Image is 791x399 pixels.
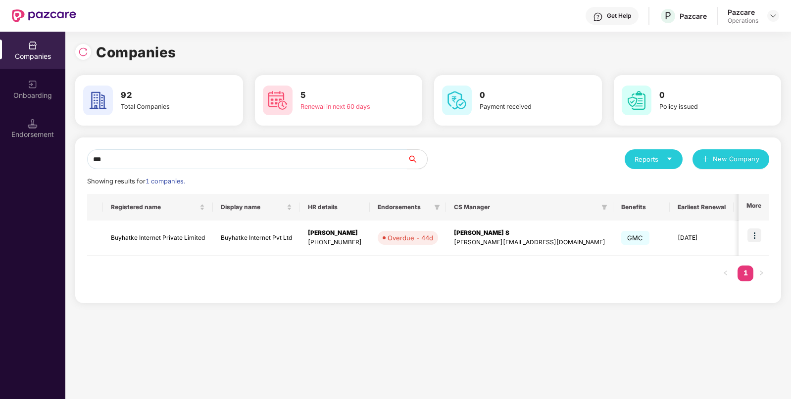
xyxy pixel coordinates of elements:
div: Policy issued [659,102,744,112]
span: right [758,270,764,276]
img: New Pazcare Logo [12,9,76,22]
img: svg+xml;base64,PHN2ZyBpZD0iQ29tcGFuaWVzIiB4bWxucz0iaHR0cDovL3d3dy53My5vcmcvMjAwMC9zdmciIHdpZHRoPS... [28,41,38,50]
th: Benefits [613,194,670,221]
span: P [665,10,671,22]
img: svg+xml;base64,PHN2ZyB4bWxucz0iaHR0cDovL3d3dy53My5vcmcvMjAwMC9zdmciIHdpZHRoPSI2MCIgaGVpZ2h0PSI2MC... [622,86,651,115]
div: [PERSON_NAME][EMAIL_ADDRESS][DOMAIN_NAME] [454,238,605,247]
img: icon [747,228,761,242]
h3: 5 [300,89,386,102]
div: Pazcare [728,7,758,17]
div: Total Companies [121,102,206,112]
th: More [739,194,769,221]
span: plus [702,156,709,164]
span: New Company [713,154,760,164]
span: Registered name [111,203,198,211]
button: search [407,149,428,169]
img: svg+xml;base64,PHN2ZyB4bWxucz0iaHR0cDovL3d3dy53My5vcmcvMjAwMC9zdmciIHdpZHRoPSI2MCIgaGVpZ2h0PSI2MC... [83,86,113,115]
span: filter [601,204,607,210]
span: 1 companies. [146,177,185,185]
img: svg+xml;base64,PHN2ZyB4bWxucz0iaHR0cDovL3d3dy53My5vcmcvMjAwMC9zdmciIHdpZHRoPSI2MCIgaGVpZ2h0PSI2MC... [263,86,293,115]
button: left [718,266,734,281]
button: plusNew Company [692,149,769,169]
th: Earliest Renewal [670,194,734,221]
span: caret-down [666,156,673,162]
a: 1 [738,266,753,280]
span: filter [432,201,442,213]
span: CS Manager [454,203,597,211]
div: [PERSON_NAME] [308,228,362,238]
img: svg+xml;base64,PHN2ZyB3aWR0aD0iMjAiIGhlaWdodD0iMjAiIHZpZXdCb3g9IjAgMCAyMCAyMCIgZmlsbD0ibm9uZSIgeG... [28,80,38,89]
th: Registered name [103,194,213,221]
img: svg+xml;base64,PHN2ZyB4bWxucz0iaHR0cDovL3d3dy53My5vcmcvMjAwMC9zdmciIHdpZHRoPSI2MCIgaGVpZ2h0PSI2MC... [442,86,472,115]
td: Buyhatke Internet Private Limited [103,221,213,256]
li: Previous Page [718,266,734,281]
div: Payment received [480,102,565,112]
div: Overdue - 44d [388,233,433,243]
li: Next Page [753,266,769,281]
div: [PERSON_NAME] S [454,228,605,238]
img: svg+xml;base64,PHN2ZyBpZD0iSGVscC0zMngzMiIgeG1sbnM9Imh0dHA6Ly93d3cudzMub3JnLzIwMDAvc3ZnIiB3aWR0aD... [593,12,603,22]
span: Display name [221,203,285,211]
h3: 0 [480,89,565,102]
h1: Companies [96,42,176,63]
img: svg+xml;base64,PHN2ZyB3aWR0aD0iMTQuNSIgaGVpZ2h0PSIxNC41IiB2aWV3Qm94PSIwIDAgMTYgMTYiIGZpbGw9Im5vbm... [28,119,38,129]
div: [PHONE_NUMBER] [308,238,362,247]
td: [DATE] [670,221,734,256]
span: Endorsements [378,203,430,211]
h3: 92 [121,89,206,102]
span: filter [434,204,440,210]
div: Renewal in next 60 days [300,102,386,112]
li: 1 [738,266,753,281]
div: Get Help [607,12,631,20]
div: Reports [635,154,673,164]
img: svg+xml;base64,PHN2ZyBpZD0iUmVsb2FkLTMyeDMyIiB4bWxucz0iaHR0cDovL3d3dy53My5vcmcvMjAwMC9zdmciIHdpZH... [78,47,88,57]
th: HR details [300,194,370,221]
img: svg+xml;base64,PHN2ZyBpZD0iRHJvcGRvd24tMzJ4MzIiIHhtbG5zPSJodHRwOi8vd3d3LnczLm9yZy8yMDAwL3N2ZyIgd2... [769,12,777,20]
span: search [407,155,427,163]
span: filter [599,201,609,213]
span: left [723,270,729,276]
td: Buyhatke Internet Pvt Ltd [213,221,300,256]
span: GMC [621,231,649,245]
span: Showing results for [87,177,185,185]
th: Issues [734,194,776,221]
h3: 0 [659,89,744,102]
div: Operations [728,17,758,25]
button: right [753,266,769,281]
div: Pazcare [680,11,707,21]
th: Display name [213,194,300,221]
